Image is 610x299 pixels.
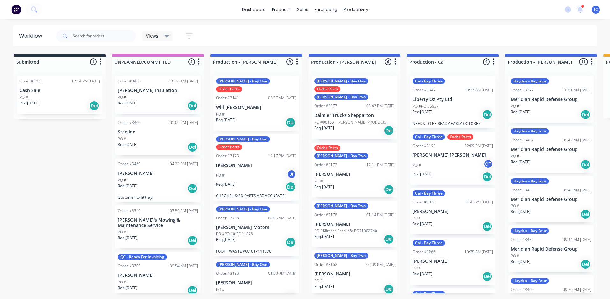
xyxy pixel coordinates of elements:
p: [PERSON_NAME] [413,259,493,264]
div: Workflow [19,32,45,40]
div: Order #3406 [118,120,141,125]
div: [PERSON_NAME] - Bay One [216,136,270,142]
div: Order #3373 [314,103,337,109]
div: Order #3266 [413,249,435,255]
div: Order #3258 [216,215,239,221]
p: Req. [DATE] [216,117,236,123]
p: PO # [216,111,225,117]
p: [PERSON_NAME] Motors [216,225,296,230]
div: 12:11 PM [DATE] [366,162,395,168]
div: Del [286,237,296,247]
div: Order #3192 [413,143,435,149]
div: Order Parts [314,86,340,92]
div: 10:25 AM [DATE] [465,249,493,255]
div: products [269,5,294,14]
div: Del [384,125,394,136]
p: [PERSON_NAME]'s Mowing & Maintenance Service [118,217,198,228]
div: productivity [340,5,371,14]
p: PO # [511,153,519,159]
div: Hayden - Bay Four [511,128,549,134]
input: Search for orders... [73,30,136,42]
div: 03:50 PM [DATE] [170,208,198,214]
div: Order #3346 [118,208,141,214]
div: 09:50 AM [DATE] [563,287,591,293]
div: Cal - Bay Three [413,78,445,84]
p: PO # [118,95,126,100]
div: QC - Ready For InvoicingOrder #330909:54 AM [DATE][PERSON_NAME]PO #Req.[DATE]Del [115,252,201,298]
div: Del [580,160,591,170]
p: Req. [DATE] [118,285,138,291]
p: Req. [DATE] [118,100,138,106]
div: 08:05 AM [DATE] [268,215,296,221]
div: 02:09 PM [DATE] [465,143,493,149]
p: Req. [DATE] [118,235,138,241]
div: Order #3460 [511,287,534,293]
div: Del [384,284,394,294]
p: FOOTT WASTE PO:101V111876 [216,249,296,253]
div: Order Parts [216,86,242,92]
div: Del [384,234,394,244]
div: Order Parts [314,145,340,151]
div: 06:09 PM [DATE] [366,262,395,267]
p: PO # [413,162,421,168]
div: [PERSON_NAME] - Bay TwoOrder #316206:09 PM [DATE][PERSON_NAME]PO #Req.[DATE]Del [312,250,397,297]
div: Order #3178 [314,212,337,218]
p: Daimler Trucks Shepparton [314,113,395,118]
p: [PERSON_NAME] Insulation [118,88,198,93]
div: Order #3172 [314,162,337,168]
p: [PERSON_NAME] [118,273,198,278]
p: Req. [DATE] [216,293,236,298]
div: Order #343512:14 PM [DATE]Cash SalePO #Req.[DATE]Del [17,76,102,114]
p: Cash Sale [19,88,100,93]
p: [PERSON_NAME] [314,222,395,227]
p: PO # [314,278,323,284]
p: Meridian Rapid Defense Group [511,246,591,252]
p: PO # [314,178,323,184]
div: 09:44 AM [DATE] [563,237,591,243]
p: PO #Kilmore Ford Info PO71002740 [314,228,377,234]
p: Req. [DATE] [413,221,432,227]
div: Cal - Bay Three [413,190,445,196]
div: Order #3309 [118,263,141,269]
div: [PERSON_NAME] - Bay TwoOrder #317801:14 PM [DATE][PERSON_NAME]PO #Kilmore Ford Info PO71002740Req... [312,201,397,247]
p: [PERSON_NAME] [PERSON_NAME] [413,153,493,158]
p: [PERSON_NAME] [413,209,493,214]
p: Req. [DATE] [314,284,334,289]
div: Hayden - Bay FourOrder #345909:44 AM [DATE]Meridian Rapid Defense GroupPO #Req.[DATE]Del [508,225,594,272]
p: Meridian Rapid Defense Group [511,97,591,102]
div: 09:42 AM [DATE] [563,137,591,143]
p: PO # [118,279,126,285]
p: Req. [DATE] [216,237,236,243]
div: Order Parts[PERSON_NAME] - Bay TwoOrder #317212:11 PM [DATE][PERSON_NAME]PO #Req.[DATE]Del [312,143,397,197]
p: [PERSON_NAME] [216,280,296,286]
p: PO # [413,215,421,221]
div: CT [483,159,493,169]
p: Req. [DATE] [118,183,138,189]
div: sales [294,5,311,14]
div: Order #3173 [216,153,239,159]
div: 05:57 AM [DATE] [268,95,296,101]
div: 01:20 PM [DATE] [268,271,296,276]
p: PO # [511,253,519,259]
div: Order #3180 [216,271,239,276]
div: Del [187,235,197,246]
div: Del [187,183,197,194]
div: Del [580,110,591,120]
div: Cal - Bay ThreeOrder #326610:25 AM [DATE][PERSON_NAME]PO #Req.[DATE]Del [410,238,495,285]
div: 01:09 PM [DATE] [170,120,198,125]
p: Customer to fit tray [118,195,198,200]
div: 03:47 PM [DATE] [366,103,395,109]
div: [PERSON_NAME] - Bay OneOrder PartsOrder #314105:57 AM [DATE]Will [PERSON_NAME]PO #Req.[DATE]Del [213,76,299,131]
p: PO #PO-35927 [413,103,439,109]
p: PO # [118,229,126,235]
div: [PERSON_NAME] - Bay One [314,78,368,84]
div: Order #3469 [118,161,141,167]
div: Order Parts [447,134,473,140]
div: Order #3141 [216,95,239,101]
p: Req. [DATE] [413,271,432,277]
div: 12:14 PM [DATE] [71,78,100,84]
div: [PERSON_NAME] - Bay One [216,262,270,267]
p: PO # [19,95,28,100]
div: 10:01 AM [DATE] [563,87,591,93]
div: Order #340601:09 PM [DATE]SteelinePO #Req.[DATE]Del [115,117,201,155]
